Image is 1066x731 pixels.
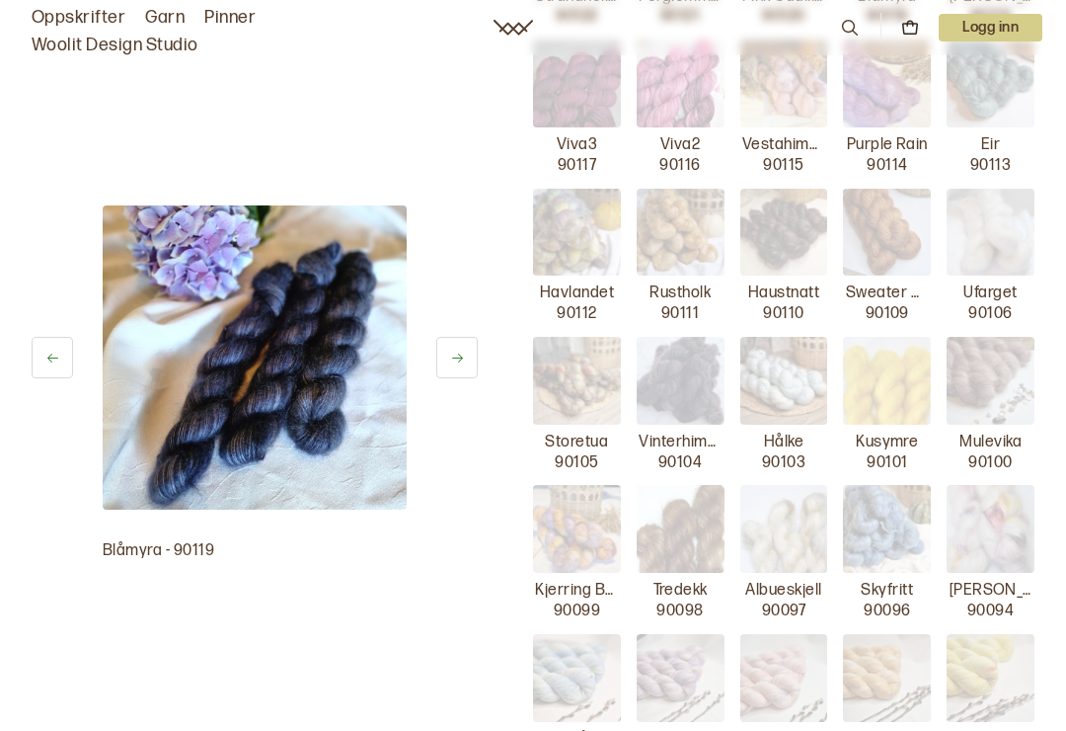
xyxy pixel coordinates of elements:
[533,485,621,573] img: Kjerring Bråte
[558,156,596,177] p: 90117
[764,433,803,453] p: Hålke
[742,135,825,156] p: Vestahimmel
[32,32,198,59] a: Woolit Design Studio
[740,189,828,277] img: Haustnatt
[981,135,1000,156] p: Eir
[968,304,1012,325] p: 90106
[856,433,918,453] p: Kusymre
[656,602,703,622] p: 90098
[740,337,828,425] img: Hålke
[950,581,1032,602] p: [PERSON_NAME]
[843,485,931,573] img: Skyfritt
[947,485,1034,573] img: Kari
[145,4,185,32] a: Garn
[867,453,907,474] p: 90101
[947,337,1034,425] img: Mulevika
[866,304,909,325] p: 90109
[939,14,1042,41] p: Logg inn
[535,581,618,602] p: Kjerring Bråte
[740,40,828,127] img: Vestahimmel
[847,135,928,156] p: Purple Rain
[970,156,1011,177] p: 90113
[637,337,724,425] img: Vinterhimmel
[867,156,907,177] p: 90114
[660,135,700,156] p: Viva2
[637,634,724,722] img: Lilla
[494,20,533,36] a: Woolit
[658,453,702,474] p: 90104
[843,40,931,127] img: Purple Rain
[968,453,1012,474] p: 90100
[555,453,598,474] p: 90105
[740,634,828,722] img: Rosa
[533,40,621,127] img: Viva3
[639,433,722,453] p: Vinterhimmel
[843,337,931,425] img: Kusymre
[533,189,621,277] img: Havlandet
[762,602,805,622] p: 90097
[637,189,724,277] img: Rustholk
[557,135,597,156] p: Viva3
[554,602,600,622] p: 90099
[545,433,608,453] p: Storetua
[557,304,596,325] p: 90112
[939,14,1042,41] button: User dropdown
[959,433,1022,453] p: Mulevika
[763,304,803,325] p: 90110
[103,205,407,510] img: Bilde av garn
[637,485,724,573] img: Tredekk
[947,40,1034,127] img: Eir
[32,4,125,32] a: Oppskrifter
[637,40,724,127] img: Viva2
[846,284,929,304] p: Sweater Weather
[843,634,931,722] img: Oransje
[533,337,621,425] img: Storetua
[649,284,711,304] p: Rustholk
[740,485,828,573] img: Albueskjell
[967,602,1014,622] p: 90094
[204,4,256,32] a: Pinner
[762,453,805,474] p: 90103
[763,156,803,177] p: 90115
[963,284,1017,304] p: Ufarget
[947,634,1034,722] img: Gul
[659,156,700,177] p: 90116
[861,581,913,602] p: Skyfritt
[103,541,407,562] p: Blåmyra - 90119
[864,602,910,622] p: 90096
[661,304,699,325] p: 90111
[540,284,614,304] p: Havlandet
[843,189,931,277] img: Sweater Weather
[653,581,708,602] p: Tredekk
[745,581,821,602] p: Albueskjell
[533,634,621,722] img: Blå
[748,284,819,304] p: Haustnatt
[947,189,1034,277] img: Ufarget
